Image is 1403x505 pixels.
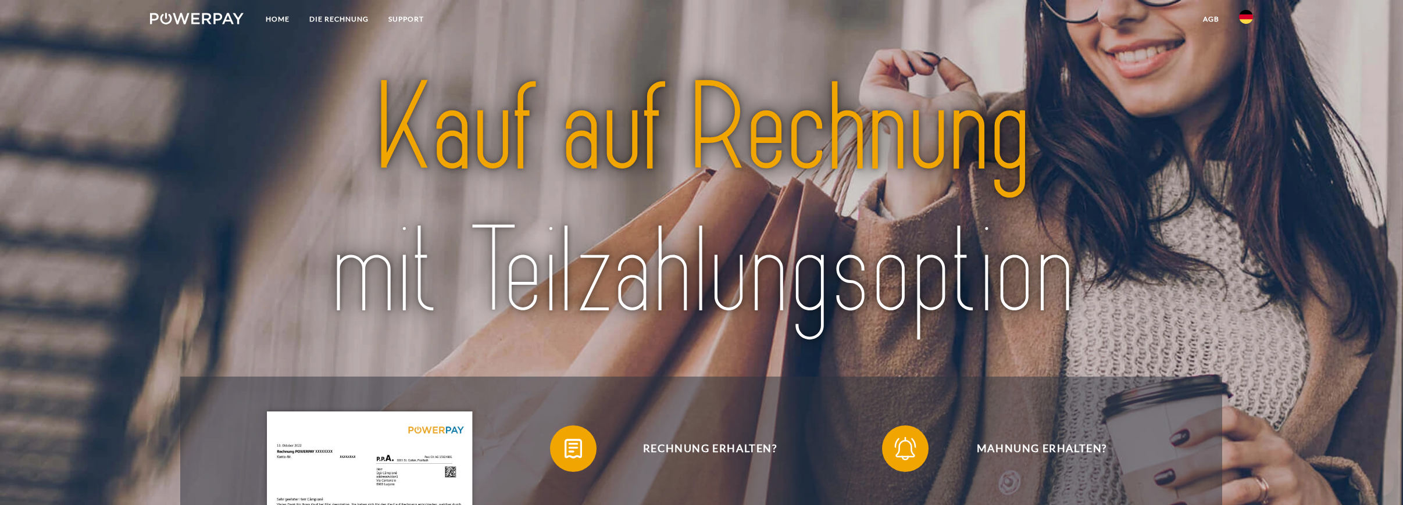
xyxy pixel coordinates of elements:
[241,51,1162,350] img: title-powerpay_de.svg
[899,425,1184,472] span: Mahnung erhalten?
[299,9,379,30] a: DIE RECHNUNG
[1193,9,1229,30] a: agb
[891,434,920,463] img: qb_bell.svg
[256,9,299,30] a: Home
[1356,459,1394,496] iframe: Schaltfläche zum Öffnen des Messaging-Fensters
[1239,10,1253,24] img: de
[550,425,852,472] button: Rechnung erhalten?
[567,425,852,472] span: Rechnung erhalten?
[882,425,1184,472] button: Mahnung erhalten?
[150,13,244,24] img: logo-powerpay-white.svg
[559,434,588,463] img: qb_bill.svg
[379,9,434,30] a: SUPPORT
